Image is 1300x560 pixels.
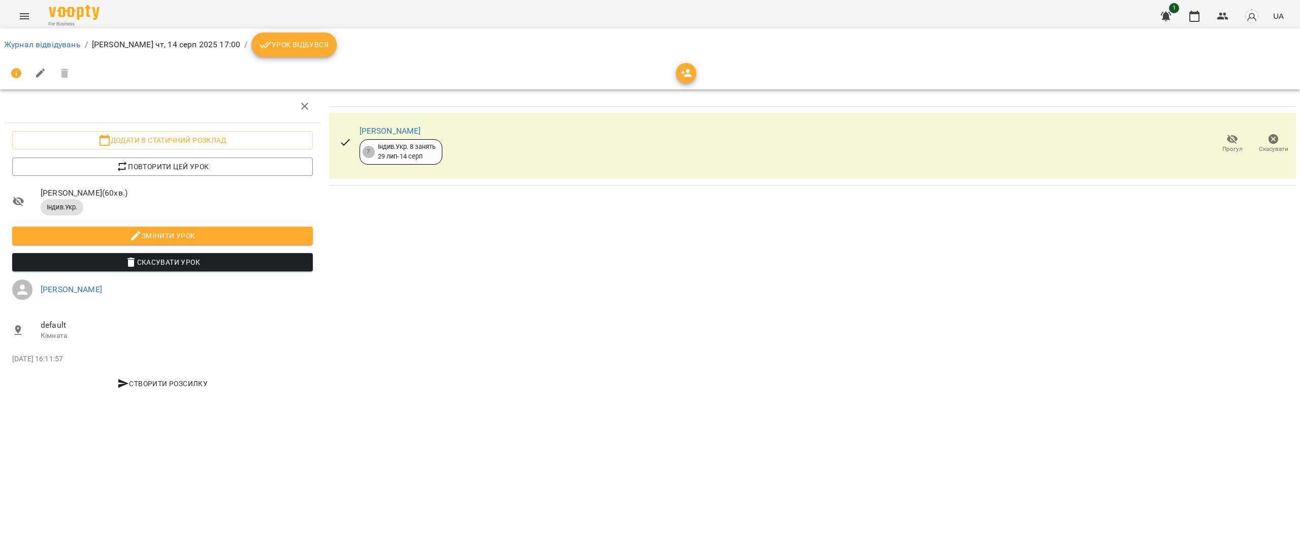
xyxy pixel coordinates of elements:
[92,39,240,51] p: [PERSON_NAME] чт, 14 серп 2025 17:00
[244,39,247,51] li: /
[1212,130,1253,158] button: Прогул
[259,39,329,51] span: Урок відбувся
[41,285,102,294] a: [PERSON_NAME]
[49,5,100,20] img: Voopty Logo
[20,230,305,242] span: Змінити урок
[16,378,309,390] span: Створити розсилку
[360,126,421,136] a: [PERSON_NAME]
[12,4,37,28] button: Menu
[1273,11,1284,21] span: UA
[41,203,83,212] span: Індив.Укр.
[41,187,313,199] span: [PERSON_NAME] ( 60 хв. )
[1259,145,1288,153] span: Скасувати
[251,33,337,57] button: Урок відбувся
[12,375,313,393] button: Створити розсилку
[20,161,305,173] span: Повторити цей урок
[49,21,100,27] span: For Business
[4,40,81,49] a: Журнал відвідувань
[12,158,313,176] button: Повторити цей урок
[1269,7,1288,25] button: UA
[1222,145,1243,153] span: Прогул
[363,146,375,158] div: 7
[12,253,313,271] button: Скасувати Урок
[41,319,313,331] span: default
[20,256,305,268] span: Скасувати Урок
[1169,3,1179,13] span: 1
[85,39,88,51] li: /
[1253,130,1294,158] button: Скасувати
[20,134,305,146] span: Додати в статичний розклад
[1245,9,1259,23] img: avatar_s.png
[4,33,1296,57] nav: breadcrumb
[12,354,313,364] p: [DATE] 16:11:57
[12,131,313,149] button: Додати в статичний розклад
[41,331,313,341] p: Кімната
[378,142,436,161] div: Індив.Укр. 8 занять 29 лип - 14 серп
[12,227,313,245] button: Змінити урок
